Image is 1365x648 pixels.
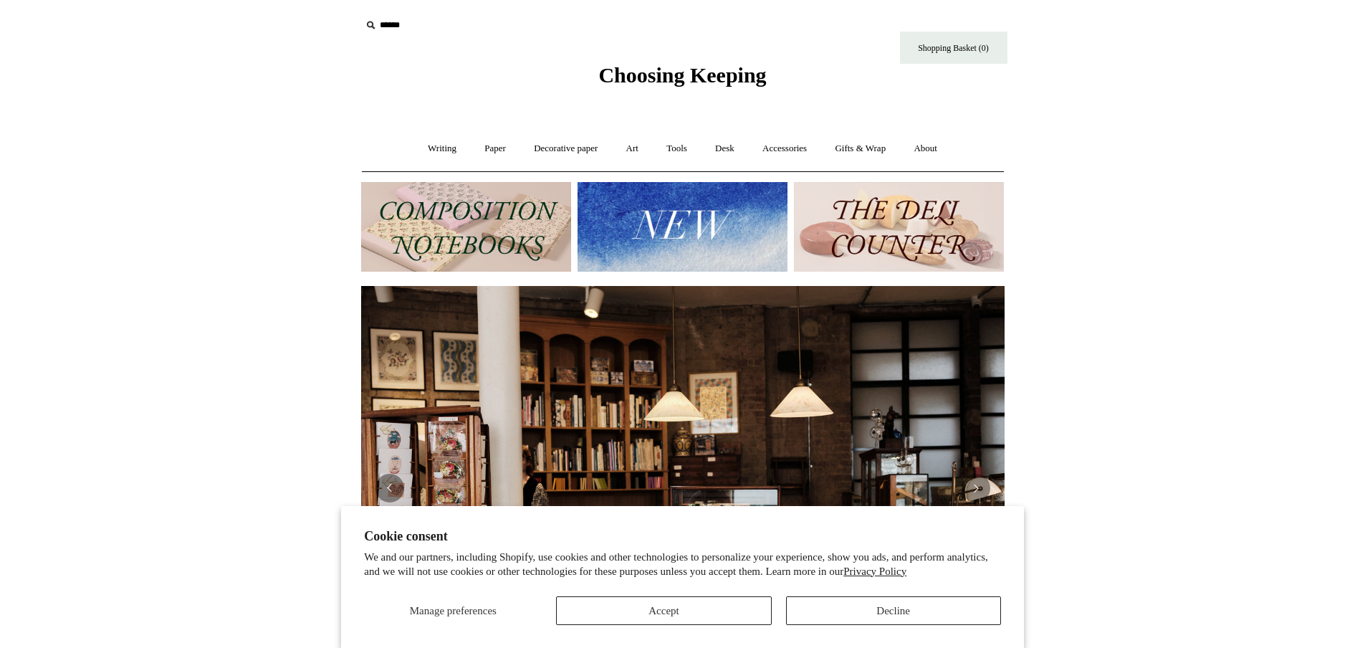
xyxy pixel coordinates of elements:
a: Desk [702,130,747,168]
a: Gifts & Wrap [822,130,899,168]
button: Decline [786,596,1001,625]
button: Accept [556,596,771,625]
a: Shopping Basket (0) [900,32,1007,64]
button: Next [962,474,990,502]
button: Previous [375,474,404,502]
a: Writing [415,130,469,168]
a: About [901,130,950,168]
img: New.jpg__PID:f73bdf93-380a-4a35-bcfe-7823039498e1 [578,182,787,272]
a: Decorative paper [521,130,610,168]
a: Choosing Keeping [598,75,766,85]
a: Paper [471,130,519,168]
a: Tools [653,130,700,168]
a: Privacy Policy [843,566,906,577]
a: Art [613,130,651,168]
a: Accessories [749,130,820,168]
img: 202302 Composition ledgers.jpg__PID:69722ee6-fa44-49dd-a067-31375e5d54ec [361,182,571,272]
h2: Cookie consent [364,529,1001,544]
span: Manage preferences [410,605,497,616]
img: The Deli Counter [794,182,1004,272]
span: Choosing Keeping [598,63,766,87]
p: We and our partners, including Shopify, use cookies and other technologies to personalize your ex... [364,551,1001,578]
button: Manage preferences [364,596,542,625]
